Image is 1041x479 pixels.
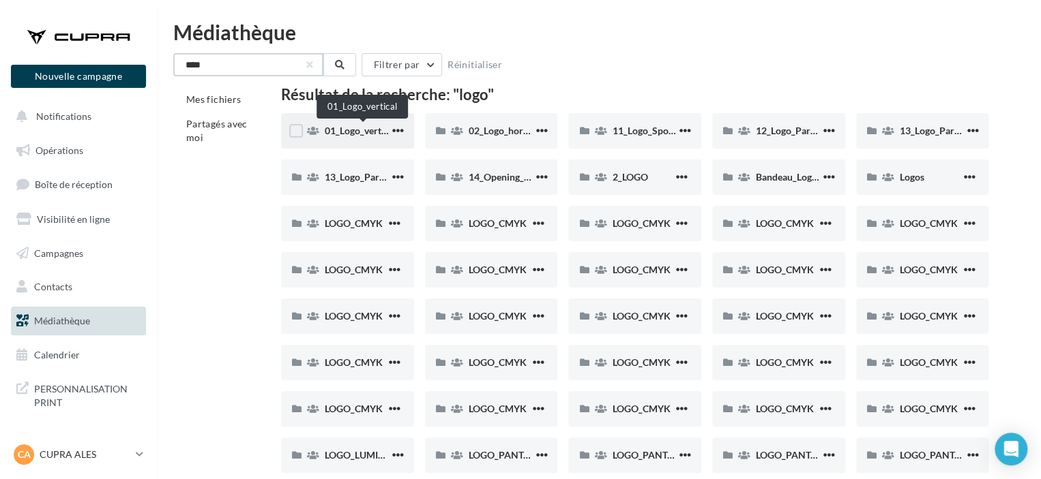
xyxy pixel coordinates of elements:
span: LOGO_CMYK [469,356,527,368]
span: 12_Logo_Partnership_vertical [756,125,882,136]
span: LOGO_CMYK [469,310,527,322]
a: CA CUPRA ALES [11,442,146,467]
span: LOGO_CMYK [325,217,383,229]
span: Opérations [35,144,83,156]
a: Boîte de réception [8,170,149,199]
div: 01_Logo_vertical [317,95,408,119]
span: LOGO_CMYK [900,264,958,275]
span: LOGO_CMYK [325,356,383,368]
span: Logos [900,171,924,183]
span: Médiathèque [34,315,90,326]
span: LOGO_LUMINEUX [325,449,405,461]
span: Bandeau_Logos_Service [756,171,857,183]
div: Résultat de la recherche: "logo" [281,87,988,102]
span: Boîte de réception [35,179,113,190]
span: LOGO_CMYK [900,356,958,368]
span: LOGO_CMYK [469,264,527,275]
span: Mes fichiers [186,93,241,105]
span: Campagnes [34,247,83,258]
button: Notifications [8,102,143,131]
span: LOGO_CMYK [469,217,527,229]
span: Contacts [34,281,72,292]
span: LOGO_CMYK [325,310,383,322]
span: LOGO_PANTONE [900,449,975,461]
span: LOGO_CMYK [900,403,958,414]
button: Filtrer par [362,53,442,76]
span: LOGO_PANTONE [469,449,544,461]
a: Contacts [8,273,149,301]
a: Calendrier [8,341,149,369]
span: LOGO_CMYK [756,217,814,229]
button: Nouvelle campagne [11,65,146,88]
span: LOGO_CMYK [469,403,527,414]
span: LOGO_CMYK [756,310,814,322]
span: CA [18,448,31,461]
span: LOGO_CMYK [612,264,670,275]
span: 13_Logo_Partnership_horizontal [325,171,463,183]
span: 01_Logo_vertical [325,125,396,136]
span: LOGO_CMYK [756,264,814,275]
span: LOGO_CMYK [612,356,670,368]
span: LOGO_CMYK [900,310,958,322]
a: Médiathèque [8,307,149,335]
span: PERSONNALISATION PRINT [34,380,141,409]
span: LOGO_CMYK [612,310,670,322]
a: Campagnes [8,239,149,268]
span: 13_Logo_Partnership_flag [900,125,1010,136]
a: Visibilité en ligne [8,205,149,234]
span: 2_LOGO [612,171,647,183]
span: LOGO_PANTONE [756,449,831,461]
span: LOGO_CMYK [756,356,814,368]
span: Calendrier [34,349,80,360]
a: Opérations [8,136,149,165]
span: LOGO_CMYK [325,403,383,414]
span: Partagés avec moi [186,118,248,143]
span: Visibilité en ligne [37,213,110,225]
span: LOGO_CMYK [756,403,814,414]
div: Médiathèque [173,22,1025,42]
span: Notifications [36,110,91,122]
span: LOGO_CMYK [900,217,958,229]
span: 02_Logo_horizontal [469,125,553,136]
span: LOGO_CMYK [612,403,670,414]
p: CUPRA ALES [40,448,130,461]
span: 14_Opening_Logos_Social_Media [469,171,609,183]
a: PERSONNALISATION PRINT [8,374,149,414]
button: Réinitialiser [442,57,508,73]
span: 11_Logo_Sponsoring [612,125,700,136]
span: LOGO_CMYK [325,264,383,275]
span: LOGO_CMYK [612,217,670,229]
span: LOGO_PANTONE [612,449,687,461]
div: Open Intercom Messenger [995,433,1027,465]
